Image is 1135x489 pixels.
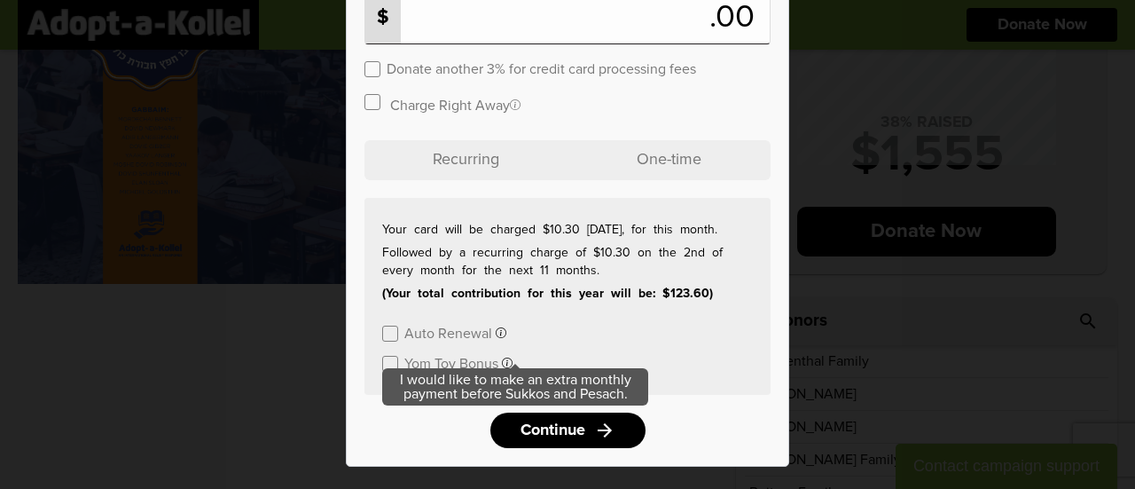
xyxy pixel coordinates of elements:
p: (Your total contribution for this year will be: $123.60) [382,285,753,303]
p: Recurring [364,140,567,180]
span: .00 [709,2,763,34]
label: Donate another 3% for credit card processing fees [387,59,696,76]
button: Auto Renewal [404,324,506,341]
a: Continuearrow_forward [490,413,646,448]
span: I would like to make an extra monthly payment before Sukkos and Pesach. [382,368,648,406]
p: Your card will be charged $10.30 [DATE], for this month. [382,221,753,239]
label: Charge Right Away [390,96,521,113]
span: Continue [521,422,585,438]
button: Yom Tov Bonus I would like to make an extra monthly payment before Sukkos and Pesach. [404,354,513,371]
p: Followed by a recurring charge of $10.30 on the 2nd of every month for the next 11 months. [382,244,753,280]
label: Auto Renewal [404,324,492,341]
p: One-time [567,140,771,180]
label: Yom Tov Bonus [404,354,498,371]
i: arrow_forward [594,420,615,441]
